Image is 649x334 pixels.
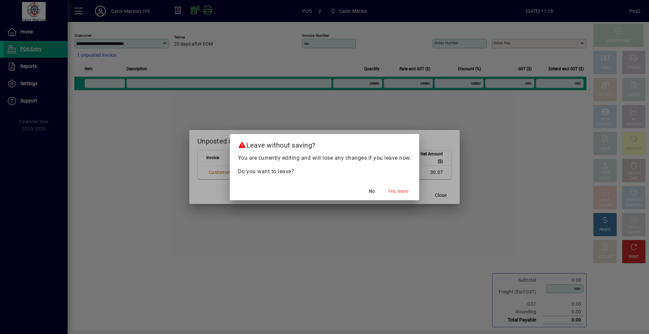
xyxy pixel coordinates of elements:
span: No [369,188,375,195]
p: Do you want to leave? [238,168,411,176]
span: Yes, leave [388,188,408,195]
h2: Leave without saving? [230,134,419,154]
p: You are currently editing and will lose any changes if you leave now. [238,154,411,162]
button: Yes, leave [385,185,411,198]
button: No [361,185,383,198]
